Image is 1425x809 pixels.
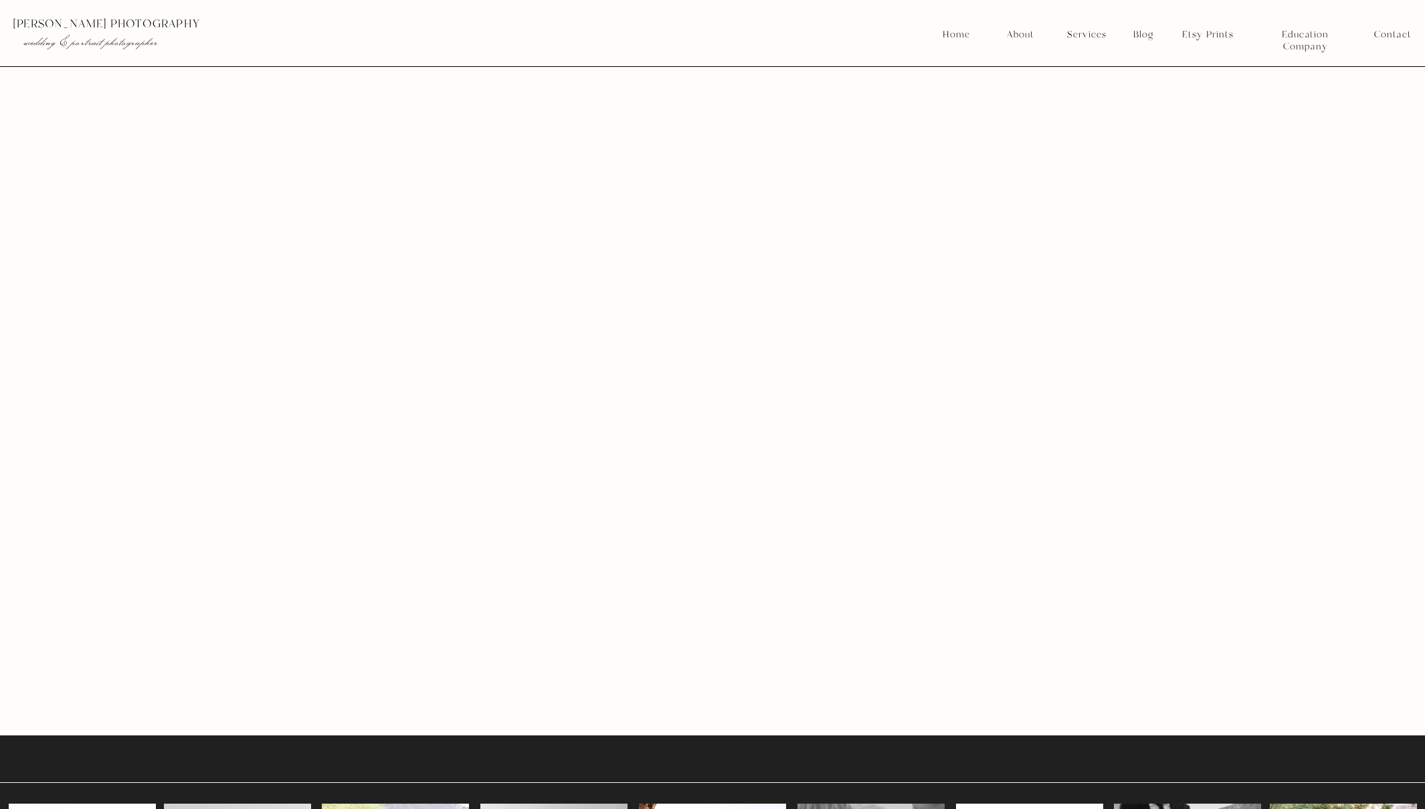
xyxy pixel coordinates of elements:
p: wedding & portrait photographer [23,35,476,49]
a: Blog [1129,29,1158,41]
a: Etsy Prints [1177,29,1238,41]
a: Contact [1374,29,1411,41]
a: Services [1062,29,1111,41]
a: About [1003,29,1037,41]
a: Education Company [1259,29,1351,41]
p: [PERSON_NAME] photography [13,18,503,30]
a: Home [942,29,971,41]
